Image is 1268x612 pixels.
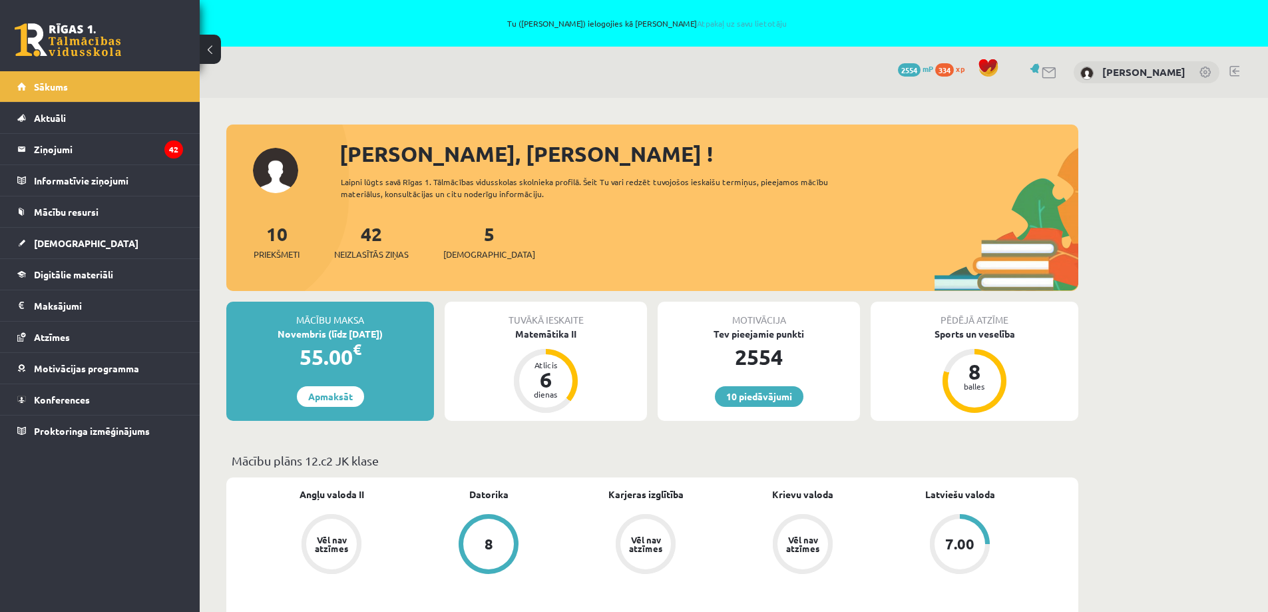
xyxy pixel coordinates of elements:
span: Neizlasītās ziņas [334,248,409,261]
a: 10Priekšmeti [254,222,300,261]
a: Rīgas 1. Tālmācības vidusskola [15,23,121,57]
div: Novembris (līdz [DATE]) [226,327,434,341]
span: Motivācijas programma [34,362,139,374]
div: balles [954,382,994,390]
a: Sākums [17,71,183,102]
div: Atlicis [526,361,566,369]
img: Kristīne Ozola [1080,67,1094,80]
span: Tu ([PERSON_NAME]) ielogojies kā [PERSON_NAME] [153,19,1142,27]
div: 7.00 [945,537,974,551]
a: Vēl nav atzīmes [724,514,881,577]
span: 2554 [898,63,921,77]
span: Konferences [34,394,90,406]
a: Karjeras izglītība [608,487,684,501]
span: Aktuāli [34,112,66,124]
a: Apmaksāt [297,386,364,407]
div: 55.00 [226,341,434,373]
div: 2554 [658,341,860,373]
a: [DEMOGRAPHIC_DATA] [17,228,183,258]
div: Vēl nav atzīmes [313,535,350,553]
legend: Maksājumi [34,290,183,321]
span: mP [923,63,933,74]
a: Krievu valoda [772,487,833,501]
span: 334 [935,63,954,77]
div: Pēdējā atzīme [871,302,1078,327]
a: Angļu valoda II [300,487,364,501]
i: 42 [164,141,183,158]
span: Priekšmeti [254,248,300,261]
a: Matemātika II Atlicis 6 dienas [445,327,647,415]
div: 8 [954,361,994,382]
a: 7.00 [881,514,1038,577]
a: 10 piedāvājumi [715,386,803,407]
a: Informatīvie ziņojumi [17,165,183,196]
a: Motivācijas programma [17,353,183,384]
a: Ziņojumi42 [17,134,183,164]
a: [PERSON_NAME] [1102,65,1185,79]
a: 8 [410,514,567,577]
div: dienas [526,390,566,398]
a: 42Neizlasītās ziņas [334,222,409,261]
span: [DEMOGRAPHIC_DATA] [34,237,138,249]
a: Maksājumi [17,290,183,321]
span: Proktoringa izmēģinājums [34,425,150,437]
div: Laipni lūgts savā Rīgas 1. Tālmācības vidusskolas skolnieka profilā. Šeit Tu vari redzēt tuvojošo... [341,176,852,200]
a: Atzīmes [17,322,183,352]
legend: Ziņojumi [34,134,183,164]
div: Tuvākā ieskaite [445,302,647,327]
div: 8 [485,537,493,551]
a: Mācību resursi [17,196,183,227]
a: Proktoringa izmēģinājums [17,416,183,446]
span: Mācību resursi [34,206,99,218]
a: Vēl nav atzīmes [253,514,410,577]
a: Datorika [469,487,509,501]
p: Mācību plāns 12.c2 JK klase [232,452,1073,469]
span: Digitālie materiāli [34,268,113,280]
a: Sports un veselība 8 balles [871,327,1078,415]
div: Sports un veselība [871,327,1078,341]
a: Atpakaļ uz savu lietotāju [697,18,787,29]
span: Atzīmes [34,331,70,343]
span: Sākums [34,81,68,93]
div: Matemātika II [445,327,647,341]
div: [PERSON_NAME], [PERSON_NAME] ! [339,138,1078,170]
a: Vēl nav atzīmes [567,514,724,577]
a: Latviešu valoda [925,487,995,501]
div: 6 [526,369,566,390]
a: Aktuāli [17,103,183,133]
div: Mācību maksa [226,302,434,327]
span: xp [956,63,964,74]
span: [DEMOGRAPHIC_DATA] [443,248,535,261]
div: Motivācija [658,302,860,327]
a: Konferences [17,384,183,415]
div: Tev pieejamie punkti [658,327,860,341]
div: Vēl nav atzīmes [784,535,821,553]
span: € [353,340,361,359]
div: Vēl nav atzīmes [627,535,664,553]
a: 5[DEMOGRAPHIC_DATA] [443,222,535,261]
a: Digitālie materiāli [17,259,183,290]
legend: Informatīvie ziņojumi [34,165,183,196]
a: 2554 mP [898,63,933,74]
a: 334 xp [935,63,971,74]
